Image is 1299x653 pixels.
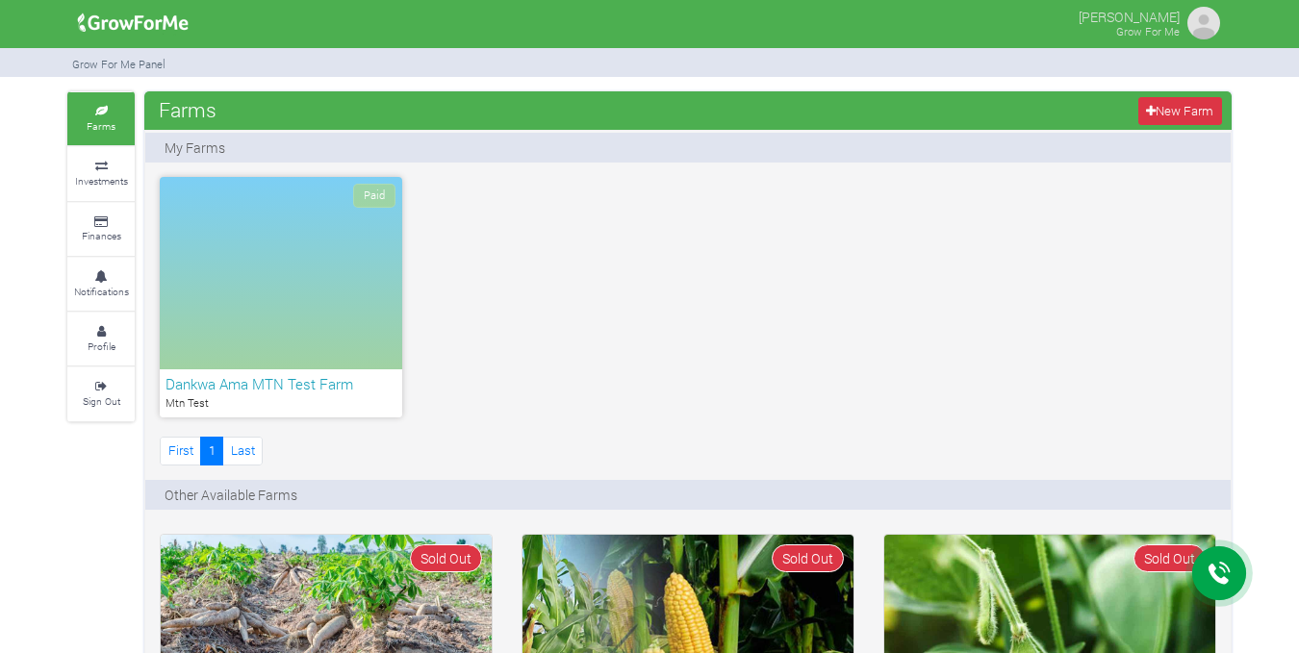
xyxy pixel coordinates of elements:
[160,437,201,465] a: First
[1133,544,1206,572] span: Sold Out
[772,544,844,572] span: Sold Out
[1116,24,1180,38] small: Grow For Me
[75,174,128,188] small: Investments
[67,147,135,200] a: Investments
[1079,4,1180,27] p: [PERSON_NAME]
[1184,4,1223,42] img: growforme image
[1138,97,1222,125] a: New Farm
[87,119,115,133] small: Farms
[67,367,135,420] a: Sign Out
[71,4,195,42] img: growforme image
[154,90,221,129] span: Farms
[88,339,115,353] small: Profile
[166,395,396,412] p: Mtn Test
[166,375,396,392] h6: Dankwa Ama MTN Test Farm
[160,437,263,465] nav: Page Navigation
[67,313,135,365] a: Profile
[410,544,482,572] span: Sold Out
[165,485,297,505] p: Other Available Farms
[200,437,223,465] a: 1
[67,258,135,311] a: Notifications
[67,203,135,256] a: Finances
[160,177,402,417] a: Paid Dankwa Ama MTN Test Farm Mtn Test
[67,92,135,145] a: Farms
[83,394,120,408] small: Sign Out
[165,138,225,158] p: My Farms
[72,57,166,71] small: Grow For Me Panel
[74,285,129,298] small: Notifications
[353,184,395,208] span: Paid
[222,437,263,465] a: Last
[82,229,121,242] small: Finances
